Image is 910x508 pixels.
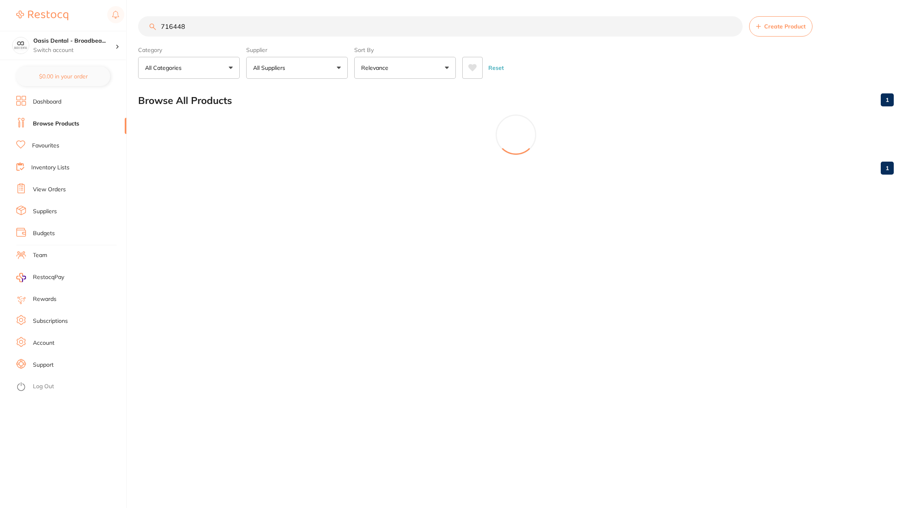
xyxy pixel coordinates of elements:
[33,273,64,281] span: RestocqPay
[138,16,743,37] input: Search Products
[361,64,392,72] p: Relevance
[138,95,232,106] h2: Browse All Products
[16,11,68,20] img: Restocq Logo
[145,64,185,72] p: All Categories
[33,383,54,391] a: Log Out
[246,46,348,54] label: Supplier
[13,37,29,54] img: Oasis Dental - Broadbeach
[764,23,806,30] span: Create Product
[33,208,57,216] a: Suppliers
[32,142,59,150] a: Favourites
[16,380,124,393] button: Log Out
[881,160,894,176] a: 1
[354,46,456,54] label: Sort By
[33,295,56,303] a: Rewards
[246,57,348,79] button: All Suppliers
[138,46,240,54] label: Category
[16,273,26,282] img: RestocqPay
[33,46,115,54] p: Switch account
[16,67,110,86] button: $0.00 in your order
[354,57,456,79] button: Relevance
[33,98,61,106] a: Dashboard
[749,16,812,37] button: Create Product
[253,64,288,72] p: All Suppliers
[33,229,55,238] a: Budgets
[33,317,68,325] a: Subscriptions
[31,164,69,172] a: Inventory Lists
[486,57,506,79] button: Reset
[33,120,79,128] a: Browse Products
[16,273,64,282] a: RestocqPay
[33,339,54,347] a: Account
[881,92,894,108] a: 1
[33,186,66,194] a: View Orders
[33,361,54,369] a: Support
[33,251,47,259] a: Team
[16,6,68,25] a: Restocq Logo
[33,37,115,45] h4: Oasis Dental - Broadbeach
[138,57,240,79] button: All Categories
